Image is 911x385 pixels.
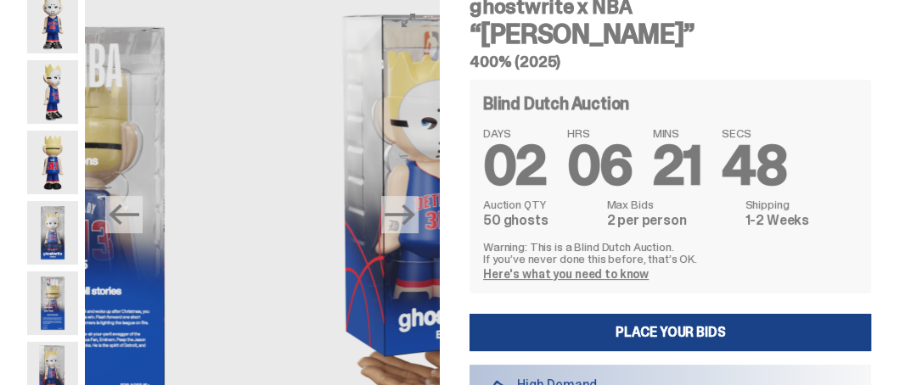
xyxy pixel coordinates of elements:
[606,198,734,210] dt: Max Bids
[27,271,78,335] img: Eminem_NBA_400_13.png
[722,127,786,139] span: SECS
[470,314,871,351] a: Place your Bids
[567,131,633,201] span: 06
[105,196,143,233] button: Previous
[483,95,629,112] h4: Blind Dutch Auction
[483,241,858,265] p: Warning: This is a Blind Dutch Auction. If you’ve never done this before, that’s OK.
[745,198,858,210] dt: Shipping
[722,131,786,201] span: 48
[470,54,871,70] h5: 400% (2025)
[567,127,633,139] span: HRS
[27,201,78,265] img: Eminem_NBA_400_12.png
[483,214,596,227] dd: 50 ghosts
[483,131,547,201] span: 02
[745,214,858,227] dd: 1-2 Weeks
[27,60,78,124] img: Copy%20of%20Eminem_NBA_400_3.png
[483,266,649,282] a: Here's what you need to know
[653,127,702,139] span: MINS
[653,131,702,201] span: 21
[381,196,419,233] button: Next
[606,214,734,227] dd: 2 per person
[27,131,78,194] img: Copy%20of%20Eminem_NBA_400_6.png
[398,10,419,31] button: View full-screen
[470,20,871,47] h3: “[PERSON_NAME]”
[483,127,547,139] span: DAYS
[483,198,596,210] dt: Auction QTY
